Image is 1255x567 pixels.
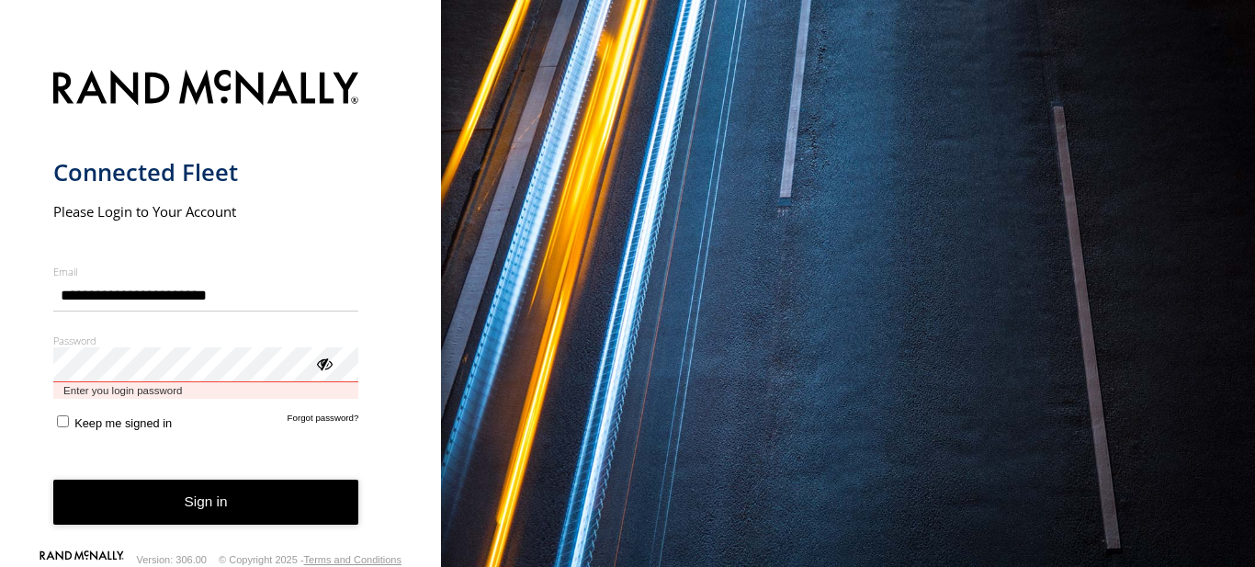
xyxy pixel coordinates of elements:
[137,554,207,565] div: Version: 306.00
[53,382,359,400] span: Enter you login password
[53,59,389,554] form: main
[53,334,359,347] label: Password
[53,66,359,113] img: Rand McNally
[74,416,172,430] span: Keep me signed in
[219,554,401,565] div: © Copyright 2025 -
[53,480,359,525] button: Sign in
[53,157,359,187] h1: Connected Fleet
[57,415,69,427] input: Keep me signed in
[53,202,359,221] h2: Please Login to Your Account
[304,554,401,565] a: Terms and Conditions
[53,265,359,278] label: Email
[288,413,359,430] a: Forgot password?
[314,354,333,372] div: ViewPassword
